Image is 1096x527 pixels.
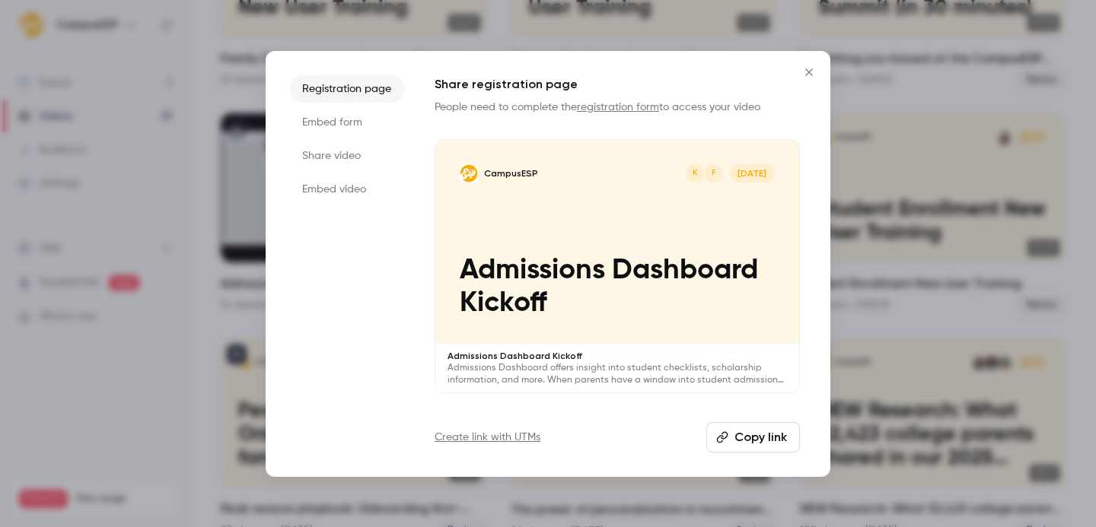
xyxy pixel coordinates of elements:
[706,422,800,452] button: Copy link
[290,142,404,170] li: Share video
[435,100,800,115] p: People need to complete the to access your video
[290,176,404,203] li: Embed video
[684,163,706,184] div: K
[794,57,824,87] button: Close
[448,362,787,386] p: Admissions Dashboard offers insight into student checklists, scholarship information, and more. W...
[703,163,724,184] div: F
[290,75,404,103] li: Registration page
[484,167,538,179] p: CampusESP
[460,164,478,183] img: Admissions Dashboard Kickoff
[435,430,540,445] a: Create link with UTMs
[460,254,775,320] p: Admissions Dashboard Kickoff
[435,75,800,94] h1: Share registration page
[730,164,775,183] span: [DATE]
[290,109,404,136] li: Embed form
[448,350,787,362] p: Admissions Dashboard Kickoff
[577,102,659,113] a: registration form
[435,139,800,394] a: Admissions Dashboard KickoffCampusESPFK[DATE]Admissions Dashboard KickoffAdmissions Dashboard Kic...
